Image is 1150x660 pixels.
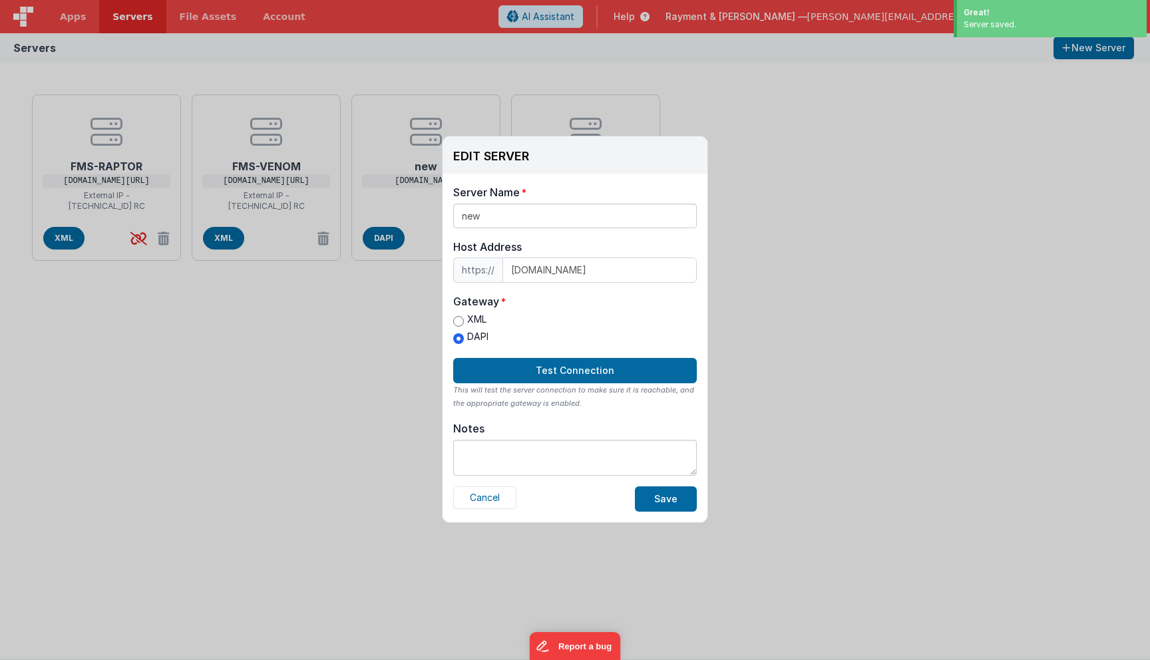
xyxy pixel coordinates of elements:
iframe: Marker.io feedback button [530,632,621,660]
input: XML [453,316,464,327]
input: DAPI [453,333,464,344]
button: Cancel [453,486,516,509]
input: My Server [453,204,697,228]
div: Server saved. [964,19,1140,31]
div: This will test the server connection to make sure it is reachable, and the appropriate gateway is... [453,383,697,410]
div: Notes [453,422,484,435]
label: DAPI [453,330,488,344]
div: Gateway [453,293,499,309]
label: XML [453,313,488,327]
div: Host Address [453,239,697,255]
button: Test Connection [453,358,697,383]
input: IP or domain name [502,257,697,283]
button: Save [635,486,697,512]
h3: EDIT SERVER [453,150,529,163]
div: Server Name [453,184,520,200]
div: Great! [964,7,1140,19]
span: https:// [453,257,502,283]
